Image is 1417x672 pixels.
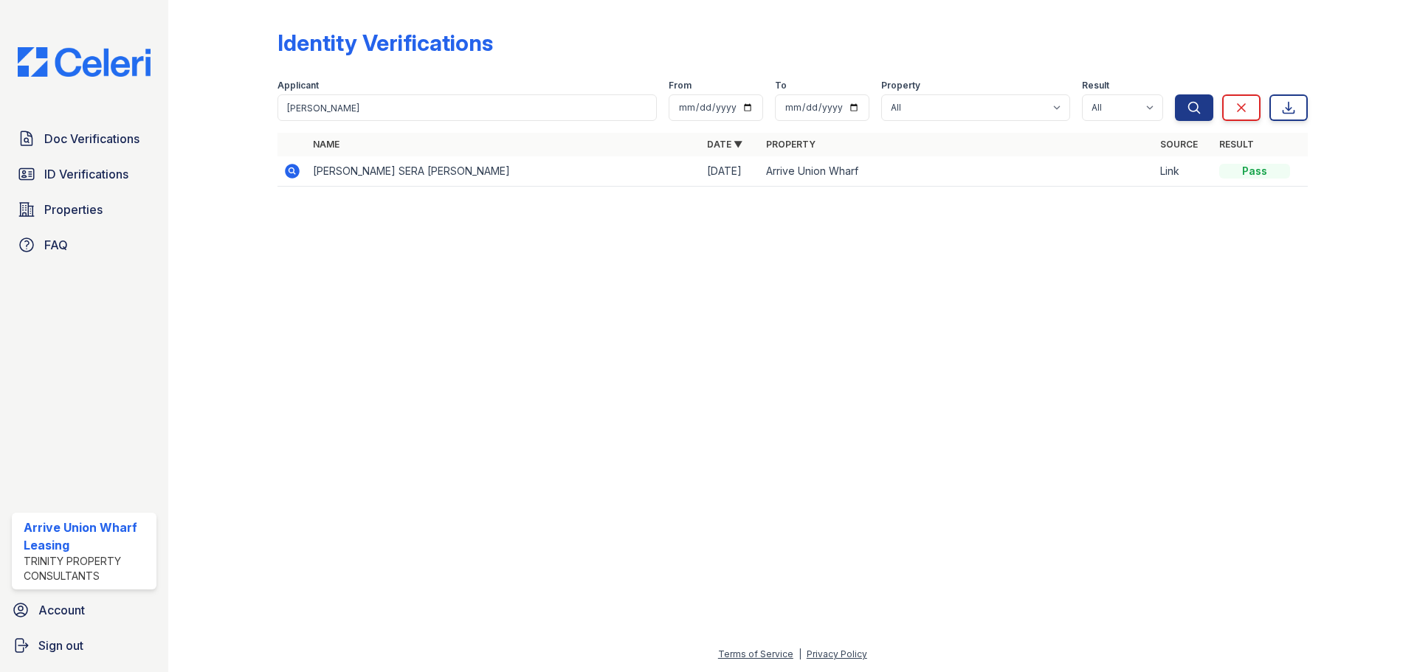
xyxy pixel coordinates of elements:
[766,139,816,150] a: Property
[277,94,657,121] input: Search by name or phone number
[12,195,156,224] a: Properties
[277,30,493,56] div: Identity Verifications
[1219,164,1290,179] div: Pass
[44,236,68,254] span: FAQ
[44,130,139,148] span: Doc Verifications
[12,230,156,260] a: FAQ
[6,47,162,77] img: CE_Logo_Blue-a8612792a0a2168367f1c8372b55b34899dd931a85d93a1a3d3e32e68fde9ad4.png
[1082,80,1109,91] label: Result
[701,156,760,187] td: [DATE]
[1160,139,1198,150] a: Source
[44,201,103,218] span: Properties
[1154,156,1213,187] td: Link
[760,156,1154,187] td: Arrive Union Wharf
[44,165,128,183] span: ID Verifications
[313,139,339,150] a: Name
[881,80,920,91] label: Property
[718,648,793,659] a: Terms of Service
[707,139,742,150] a: Date ▼
[807,648,867,659] a: Privacy Policy
[24,554,151,583] div: Trinity Property Consultants
[277,80,319,91] label: Applicant
[1219,139,1254,150] a: Result
[6,595,162,625] a: Account
[12,124,156,153] a: Doc Verifications
[307,156,701,187] td: [PERSON_NAME] SERA [PERSON_NAME]
[38,637,83,654] span: Sign out
[669,80,692,91] label: From
[799,648,801,659] div: |
[38,601,85,619] span: Account
[24,519,151,554] div: Arrive Union Wharf Leasing
[6,631,162,660] a: Sign out
[775,80,787,91] label: To
[12,159,156,189] a: ID Verifications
